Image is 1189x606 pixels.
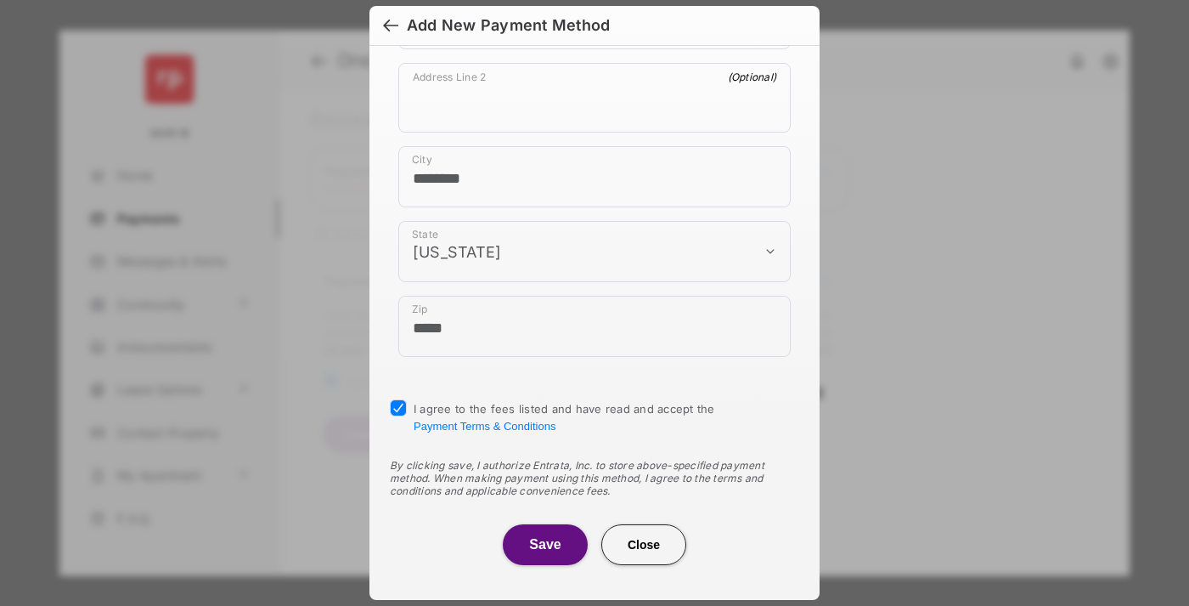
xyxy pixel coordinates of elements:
div: By clicking save, I authorize Entrata, Inc. to store above-specified payment method. When making ... [390,459,799,497]
button: Close [601,524,686,565]
div: payment_method_screening[postal_addresses][locality] [398,146,791,207]
button: Save [503,524,588,565]
div: payment_method_screening[postal_addresses][administrativeArea] [398,221,791,282]
div: Add New Payment Method [407,16,610,35]
div: payment_method_screening[postal_addresses][addressLine2] [398,63,791,133]
div: payment_method_screening[postal_addresses][postalCode] [398,296,791,357]
button: I agree to the fees listed and have read and accept the [414,420,555,433]
span: I agree to the fees listed and have read and accept the [414,402,715,433]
